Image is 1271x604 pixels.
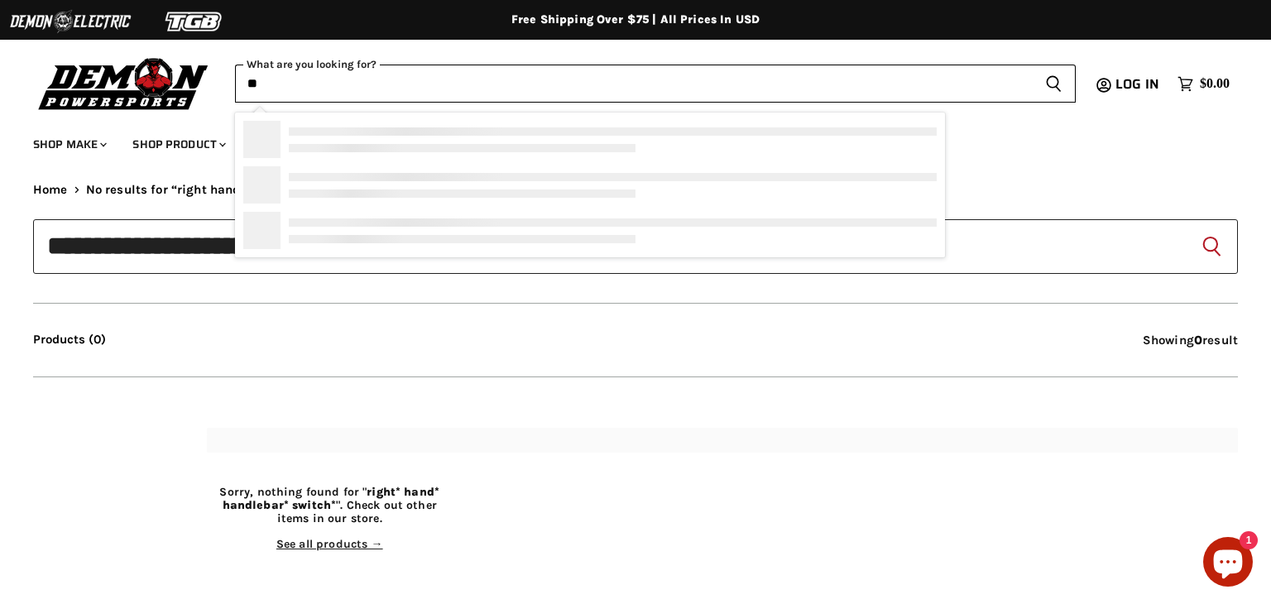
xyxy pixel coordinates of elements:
a: Shop Make [21,127,117,161]
input: When autocomplete results are available use up and down arrows to review and enter to select [235,65,1032,103]
nav: Breadcrumbs [33,183,1238,197]
span: Showing result [1143,333,1238,348]
img: Demon Powersports [33,54,214,113]
a: $0.00 [1169,72,1238,96]
form: Product [235,65,1076,103]
input: When autocomplete results are available use up and down arrows to review and enter to select [33,219,1238,274]
button: Products (0) [33,333,106,347]
a: See all products → [276,537,383,551]
img: TGB Logo 2 [132,6,257,37]
strong: right* hand* handlebar* switch* [223,485,439,512]
img: Demon Electric Logo 2 [8,6,132,37]
a: Log in [1108,77,1169,92]
span: Log in [1115,74,1159,94]
p: Sorry, nothing found for " ". Check out other items in our store. [207,486,453,525]
button: Search [1198,233,1225,260]
span: No results for “right hand handlebar switch” [86,183,355,197]
strong: 0 [1194,333,1202,348]
span: $0.00 [1200,76,1230,92]
a: Shop Product [120,127,236,161]
ul: Main menu [21,121,1225,161]
form: Product [33,219,1238,274]
a: Home [33,183,68,197]
inbox-online-store-chat: Shopify online store chat [1198,537,1258,591]
button: Search [1032,65,1076,103]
